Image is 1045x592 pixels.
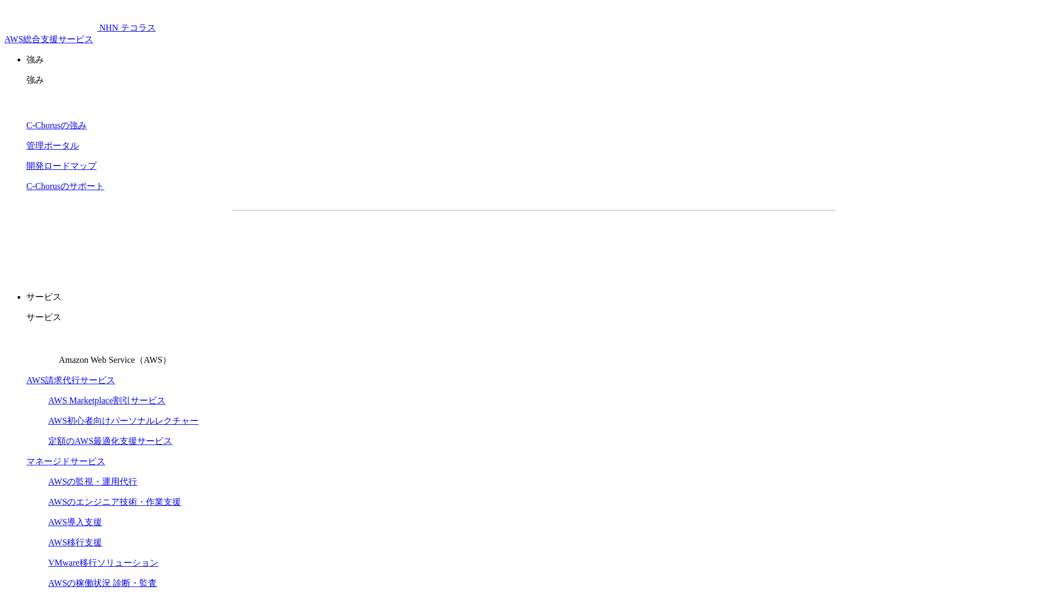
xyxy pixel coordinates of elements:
[26,457,105,466] a: マネージドサービス
[26,54,1041,66] p: 強み
[26,75,1041,86] p: 強み
[48,558,159,567] a: VMware移行ソリューション
[48,477,137,486] a: AWSの監視・運用代行
[4,4,97,31] img: AWS総合支援サービス C-Chorus
[48,396,166,405] a: AWS Marketplace割引サービス
[26,292,1041,303] p: サービス
[26,332,57,363] img: Amazon Web Service（AWS）
[48,416,199,425] a: AWS初心者向けパーソナルレクチャー
[48,436,172,446] a: 定額のAWS最適化支援サービス
[26,181,104,191] a: C-Chorusのサポート
[59,355,171,365] span: Amazon Web Service（AWS）
[26,312,1041,323] p: サービス
[539,228,716,255] a: まずは相談する
[48,497,181,506] a: AWSのエンジニア技術・作業支援
[48,517,102,527] a: AWS導入支援
[26,121,87,130] a: C-Chorusの強み
[698,240,707,244] img: 矢印
[352,228,528,255] a: 資料を請求する
[48,578,157,588] a: AWSの稼働状況 診断・監査
[4,23,156,44] a: AWS総合支援サービス C-Chorus NHN テコラスAWS総合支援サービス
[510,240,519,244] img: 矢印
[26,161,97,170] a: 開発ロードマップ
[48,538,102,547] a: AWS移行支援
[26,375,115,385] a: AWS請求代行サービス
[26,141,79,150] a: 管理ポータル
